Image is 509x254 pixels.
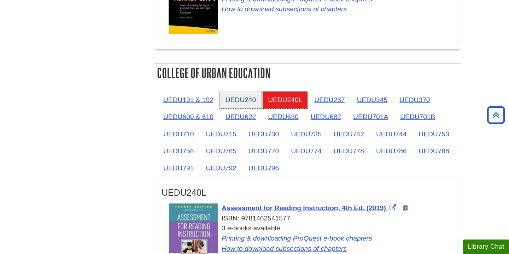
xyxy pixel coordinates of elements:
a: Link opens in new window [222,245,347,252]
button: Library Chat [463,240,509,254]
a: UEDU786 [370,142,412,160]
a: UEDU240L [262,91,308,108]
a: UEDU682 [305,108,347,125]
div: ISBN: 9781462541577 [169,213,454,224]
img: e-Book [403,205,408,211]
a: Link opens in new window [222,5,347,13]
a: UEDU701A [347,108,394,125]
a: UEDU701B [394,108,441,125]
a: UEDU744 [370,125,412,143]
a: Back to Top [485,110,507,120]
a: UEDU778 [328,142,370,160]
a: UEDU370 [394,91,435,108]
a: UEDU796 [243,159,285,177]
a: UEDU753 [413,125,455,143]
div: 3 e-books available [169,223,454,254]
a: UEDU765 [200,142,242,160]
a: UEDU267 [309,91,350,108]
a: UEDU240 [220,91,262,108]
a: UEDU710 [158,125,199,143]
h2: College of Urban Education [154,64,461,82]
a: UEDU791 [158,159,199,177]
a: UEDU630 [262,108,304,125]
a: UEDU730 [243,125,285,143]
h3: UEDU240L [162,188,454,198]
a: UEDU742 [328,125,370,143]
a: UEDU600 & 610 [158,108,219,125]
a: UEDU756 [158,142,199,160]
a: UEDU788 [413,142,455,160]
a: UEDU345 [351,91,393,108]
a: Link opens in new window [222,235,372,242]
a: UEDU774 [285,142,327,160]
a: UEDU770 [243,142,285,160]
a: UEDU622 [220,108,262,125]
a: UEDU735 [285,125,327,143]
span: Assessment for Reading Instruction, 4th Ed. (2019) [222,204,386,212]
a: UEDU715 [200,125,242,143]
a: UEDU191 & 192 [158,91,219,108]
a: UEDU792 [200,159,242,177]
a: Link opens in new window [222,204,398,212]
